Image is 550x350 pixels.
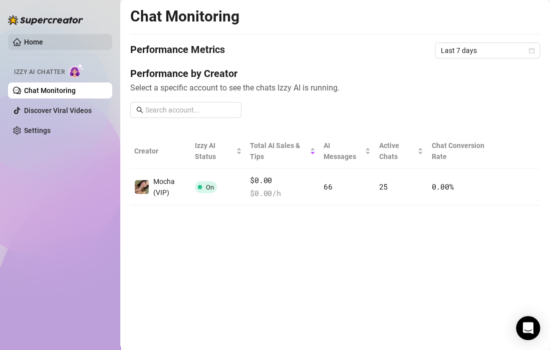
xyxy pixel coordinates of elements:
span: Active Chats [379,140,415,162]
span: AI Messages [324,140,363,162]
span: 0.00 % [431,181,453,191]
span: $0.00 [250,174,316,186]
span: Last 7 days [441,43,534,58]
a: Home [24,38,43,46]
span: Izzy AI Status [195,140,234,162]
h4: Performance by Creator [130,66,540,80]
div: Open Intercom Messenger [516,316,540,340]
img: logo-BBDzfeDw.svg [8,15,83,25]
span: On [206,183,214,191]
th: AI Messages [320,134,375,168]
img: Mocha (VIP) [135,180,149,194]
span: calendar [528,47,534,53]
span: 25 [379,181,387,191]
span: Total AI Sales & Tips [250,140,308,162]
span: $ 0.00 /h [250,187,316,199]
th: Creator [130,134,191,168]
a: Discover Viral Videos [24,106,92,114]
span: search [136,106,143,113]
a: Settings [24,126,51,134]
th: Chat Conversion Rate [427,134,499,168]
th: Active Chats [375,134,427,168]
th: Total AI Sales & Tips [246,134,320,168]
span: 66 [324,181,332,191]
h4: Performance Metrics [130,42,225,58]
h2: Chat Monitoring [130,7,239,26]
span: Select a specific account to see the chats Izzy AI is running. [130,81,540,94]
span: Mocha (VIP) [153,177,175,196]
span: Izzy AI Chatter [14,67,65,77]
th: Izzy AI Status [191,134,246,168]
input: Search account... [145,104,235,115]
img: AI Chatter [69,63,84,78]
a: Chat Monitoring [24,86,76,94]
